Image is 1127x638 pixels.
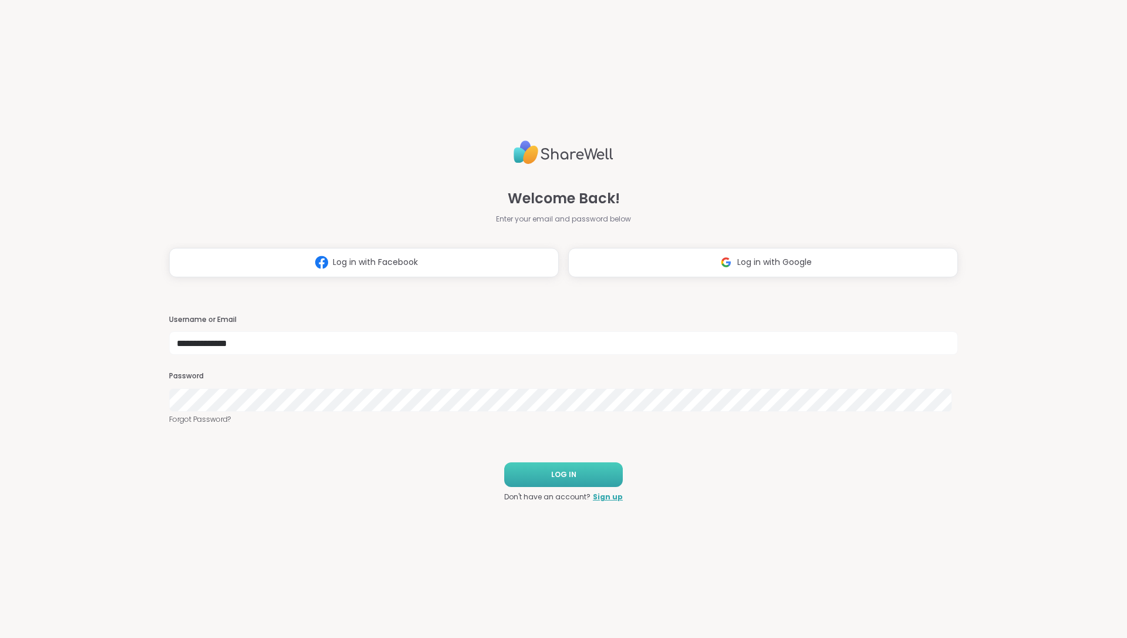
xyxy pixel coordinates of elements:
img: ShareWell Logomark [715,251,737,273]
a: Forgot Password? [169,414,958,425]
span: LOG IN [551,469,576,480]
img: ShareWell Logo [514,136,613,169]
button: Log in with Facebook [169,248,559,277]
h3: Username or Email [169,315,958,325]
span: Don't have an account? [504,492,591,502]
h3: Password [169,371,958,381]
span: Enter your email and password below [496,214,631,224]
span: Log in with Google [737,256,812,268]
span: Welcome Back! [508,188,620,209]
span: Log in with Facebook [333,256,418,268]
a: Sign up [593,492,623,502]
img: ShareWell Logomark [311,251,333,273]
button: Log in with Google [568,248,958,277]
button: LOG IN [504,462,623,487]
